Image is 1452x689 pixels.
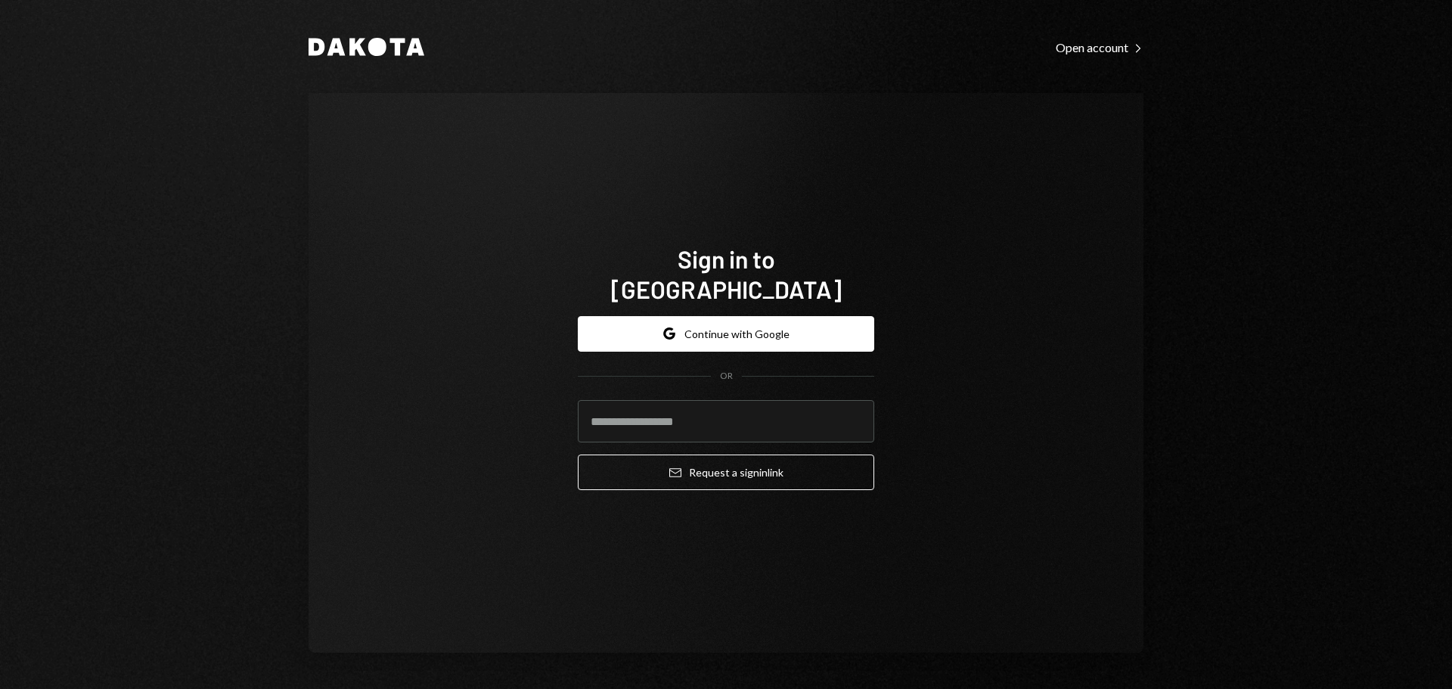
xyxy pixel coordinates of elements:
[1056,40,1143,55] div: Open account
[578,244,874,304] h1: Sign in to [GEOGRAPHIC_DATA]
[578,455,874,490] button: Request a signinlink
[578,316,874,352] button: Continue with Google
[1056,39,1143,55] a: Open account
[720,370,733,383] div: OR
